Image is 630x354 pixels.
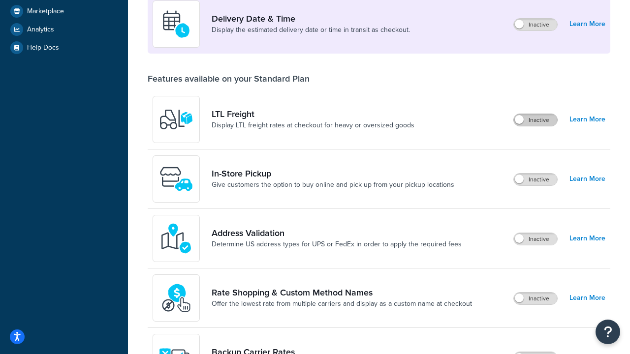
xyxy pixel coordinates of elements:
[569,172,605,186] a: Learn More
[569,17,605,31] a: Learn More
[514,233,557,245] label: Inactive
[212,299,472,309] a: Offer the lowest rate from multiple carriers and display as a custom name at checkout
[27,7,64,16] span: Marketplace
[159,221,193,256] img: kIG8fy0lQAAAABJRU5ErkJggg==
[212,287,472,298] a: Rate Shopping & Custom Method Names
[159,102,193,137] img: y79ZsPf0fXUFUhFXDzUgf+ktZg5F2+ohG75+v3d2s1D9TjoU8PiyCIluIjV41seZevKCRuEjTPPOKHJsQcmKCXGdfprl3L4q7...
[212,180,454,190] a: Give customers the option to buy online and pick up from your pickup locations
[212,120,414,130] a: Display LTL freight rates at checkout for heavy or oversized goods
[569,291,605,305] a: Learn More
[27,26,54,34] span: Analytics
[212,13,410,24] a: Delivery Date & Time
[212,228,462,238] a: Address Validation
[148,73,310,84] div: Features available on your Standard Plan
[596,320,620,344] button: Open Resource Center
[514,174,557,185] label: Inactive
[212,239,462,249] a: Determine US address types for UPS or FedEx in order to apply the required fees
[514,19,557,30] label: Inactive
[159,162,193,196] img: wfgcfpwTIucLEAAAAASUVORK5CYII=
[159,7,193,41] img: gfkeb5ejjkALwAAAABJRU5ErkJggg==
[212,168,454,179] a: In-Store Pickup
[212,25,410,35] a: Display the estimated delivery date or time in transit as checkout.
[7,2,121,20] a: Marketplace
[569,113,605,126] a: Learn More
[514,293,557,304] label: Inactive
[569,232,605,245] a: Learn More
[514,114,557,126] label: Inactive
[159,281,193,315] img: icon-duo-feat-rate-shopping-ecdd8bed.png
[7,21,121,38] a: Analytics
[7,39,121,57] a: Help Docs
[27,44,59,52] span: Help Docs
[212,109,414,119] a: LTL Freight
